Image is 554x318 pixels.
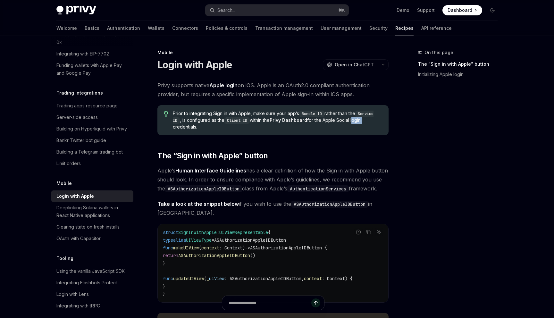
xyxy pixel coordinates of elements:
[418,69,503,79] a: Initializing Apple login
[157,199,389,217] span: if you wish to use the in [GEOGRAPHIC_DATA].
[51,48,133,60] a: Integrating with EIP-7702
[56,89,103,97] h5: Trading integrations
[56,267,125,275] div: Using the vanilla JavaScript SDK
[163,237,186,243] span: typealias
[51,135,133,146] a: Bankr Twitter bot guide
[206,276,209,281] span: _
[365,228,373,236] button: Copy the contents from the code block
[354,228,363,236] button: Report incorrect code
[287,185,349,192] code: AuthenticationServices
[205,4,349,16] button: Open search
[291,201,368,208] code: ASAuthorizationAppleIDButton
[56,102,118,110] div: Trading apps resource page
[224,276,304,281] span: : ASAuthorizationAppleIDButton,
[335,62,374,68] span: Open in ChatGPT
[250,253,255,258] span: ()
[56,21,77,36] a: Welcome
[51,300,133,312] a: Integrating with tRPC
[157,201,239,207] strong: Take a look at the snippet below
[56,180,72,187] h5: Mobile
[217,6,235,14] div: Search...
[268,230,271,235] span: {
[51,202,133,221] a: Deeplinking Solana wallets in React Native applications
[56,160,81,167] div: Limit orders
[212,237,214,243] span: =
[51,100,133,112] a: Trading apps resource page
[229,296,311,310] input: Ask a question...
[219,245,245,251] span: : Context)
[51,221,133,233] a: Clearing state on fresh installs
[173,110,382,130] span: Prior to integrating Sign in with Apple, make sure your app’s rather than the , is configured as ...
[173,276,204,281] span: updateUIView
[56,302,100,310] div: Integrating with tRPC
[56,113,98,121] div: Server-side access
[299,111,324,117] code: Bundle ID
[163,291,165,297] span: }
[51,277,133,289] a: Integrating Flashbots Protect
[417,7,435,13] a: Support
[56,204,130,219] div: Deeplinking Solana wallets in React Native applications
[157,59,232,71] h1: Login with Apple
[214,237,286,243] span: ASAuthorizationAppleIDButton
[56,192,94,200] div: Login with Apple
[178,230,217,235] span: SignInWithApple
[397,7,409,13] a: Demo
[448,7,472,13] span: Dashboard
[51,265,133,277] a: Using the vanilla JavaScript SDK
[85,21,99,36] a: Basics
[56,137,106,144] div: Bankr Twitter bot guide
[56,148,123,156] div: Building a Telegram trading bot
[56,255,73,262] h5: Tooling
[487,5,498,15] button: Toggle dark mode
[270,117,307,123] a: Privy Dashboard
[51,146,133,158] a: Building a Telegram trading bot
[442,5,482,15] a: Dashboard
[175,167,246,174] a: Human Interface Guidelines
[395,21,414,36] a: Recipes
[51,158,133,169] a: Limit orders
[311,298,320,307] button: Send message
[217,230,219,235] span: :
[163,230,178,235] span: struct
[163,283,165,289] span: }
[56,279,117,287] div: Integrating Flashbots Protect
[51,123,133,135] a: Building on Hyperliquid with Privy
[201,245,219,251] span: context
[172,21,198,36] a: Connectors
[224,117,250,124] code: Client ID
[163,260,165,266] span: }
[199,245,201,251] span: (
[173,245,199,251] span: makeUIView
[186,237,212,243] span: UIViewType
[209,276,224,281] span: uiView
[322,276,353,281] span: : Context) {
[219,230,268,235] span: UIViewRepresentable
[51,60,133,79] a: Funding wallets with Apple Pay and Google Pay
[56,62,130,77] div: Funding wallets with Apple Pay and Google Pay
[56,235,101,242] div: OAuth with Capacitor
[107,21,140,36] a: Authentication
[51,233,133,244] a: OAuth with Capacitor
[338,8,345,13] span: ⌘ K
[148,21,164,36] a: Wallets
[418,59,503,69] a: The “Sign in with Apple” button
[173,111,374,124] code: Service ID
[56,50,109,58] div: Integrating with EIP-7702
[164,111,168,117] svg: Tip
[421,21,452,36] a: API reference
[204,276,206,281] span: (
[255,21,313,36] a: Transaction management
[323,59,378,70] button: Open in ChatGPT
[206,21,248,36] a: Policies & controls
[56,223,120,231] div: Clearing state on fresh installs
[157,49,389,56] div: Mobile
[304,276,322,281] span: context
[56,290,89,298] div: Login with Lens
[165,185,242,192] code: ASAuthorizationAppleIDButton
[157,81,389,99] span: Privy supports native on iOS. Apple is an OAuth2.0 compliant authentication provider, but require...
[163,245,173,251] span: func
[375,228,383,236] button: Ask AI
[157,151,268,161] span: The “Sign in with Apple” button
[245,245,250,251] span: ->
[424,49,453,56] span: On this page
